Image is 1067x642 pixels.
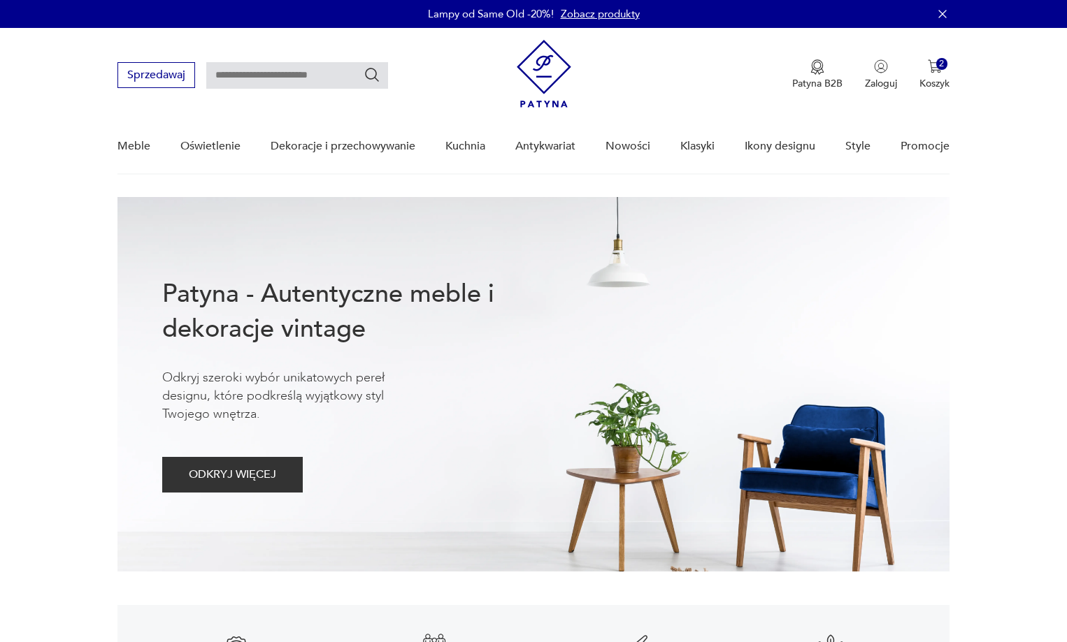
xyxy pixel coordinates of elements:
[874,59,888,73] img: Ikonka użytkownika
[865,59,897,90] button: Zaloguj
[561,7,640,21] a: Zobacz produkty
[845,119,871,173] a: Style
[162,471,303,481] a: ODKRYJ WIĘCEJ
[792,59,843,90] button: Patyna B2B
[515,119,575,173] a: Antykwariat
[792,59,843,90] a: Ikona medaluPatyna B2B
[928,59,942,73] img: Ikona koszyka
[271,119,415,173] a: Dekoracje i przechowywanie
[810,59,824,75] img: Ikona medalu
[865,77,897,90] p: Zaloguj
[680,119,715,173] a: Klasyki
[606,119,650,173] a: Nowości
[428,7,554,21] p: Lampy od Same Old -20%!
[517,40,571,108] img: Patyna - sklep z meblami i dekoracjami vintage
[117,119,150,173] a: Meble
[364,66,380,83] button: Szukaj
[180,119,241,173] a: Oświetlenie
[162,457,303,493] button: ODKRYJ WIĘCEJ
[919,77,950,90] p: Koszyk
[745,119,815,173] a: Ikony designu
[445,119,485,173] a: Kuchnia
[162,369,428,423] p: Odkryj szeroki wybór unikatowych pereł designu, które podkreślą wyjątkowy styl Twojego wnętrza.
[162,277,540,346] h1: Patyna - Autentyczne meble i dekoracje vintage
[117,71,195,81] a: Sprzedawaj
[901,119,950,173] a: Promocje
[919,59,950,90] button: 2Koszyk
[936,58,948,70] div: 2
[117,62,195,88] button: Sprzedawaj
[792,77,843,90] p: Patyna B2B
